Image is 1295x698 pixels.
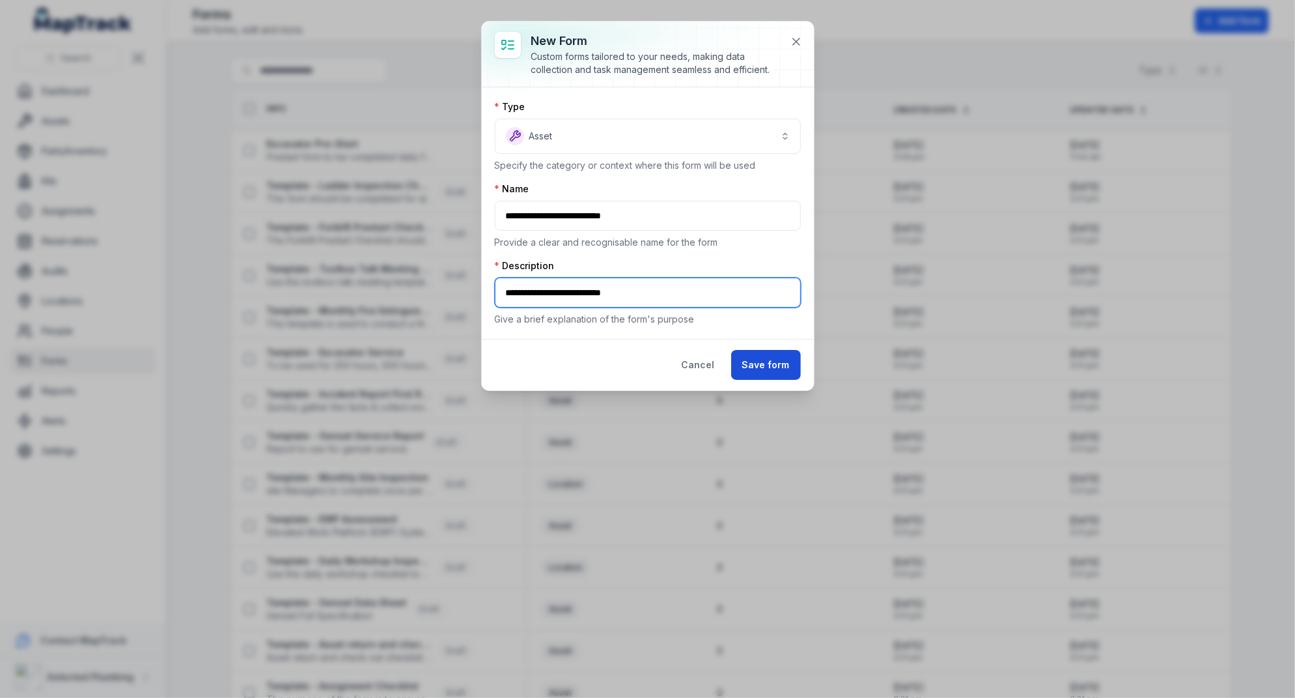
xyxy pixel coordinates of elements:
[495,100,525,113] label: Type
[731,350,801,380] button: Save form
[531,50,780,76] div: Custom forms tailored to your needs, making data collection and task management seamless and effi...
[531,32,780,50] h3: New form
[495,159,801,172] p: Specify the category or context where this form will be used
[495,259,555,272] label: Description
[495,313,801,326] p: Give a brief explanation of the form's purpose
[495,182,529,196] label: Name
[495,236,801,249] p: Provide a clear and recognisable name for the form
[495,119,801,154] button: Asset
[671,350,726,380] button: Cancel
